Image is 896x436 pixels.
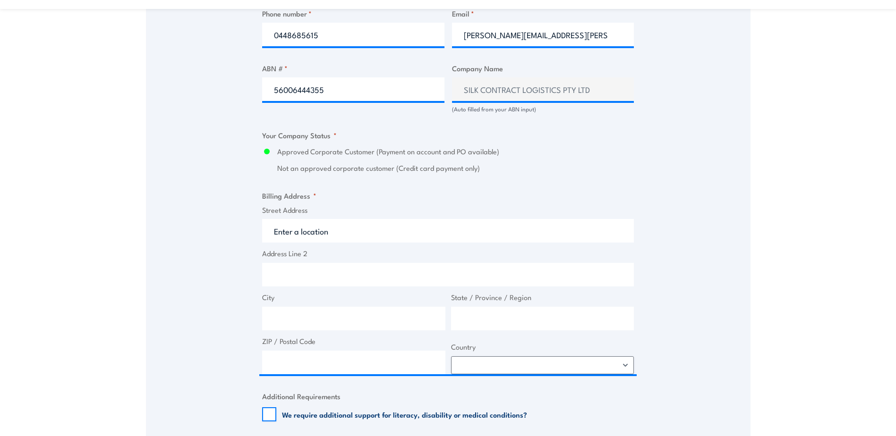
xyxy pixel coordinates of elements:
label: Email [452,8,634,19]
label: ABN # [262,63,444,74]
legend: Billing Address [262,190,316,201]
label: ZIP / Postal Code [262,336,445,347]
label: Approved Corporate Customer (Payment on account and PO available) [277,146,634,157]
input: Enter a location [262,219,634,243]
label: Phone number [262,8,444,19]
legend: Additional Requirements [262,391,341,402]
label: Address Line 2 [262,248,634,259]
label: We require additional support for literacy, disability or medical conditions? [282,410,527,419]
label: Country [451,342,634,352]
label: Company Name [452,63,634,74]
label: State / Province / Region [451,292,634,303]
label: Not an approved corporate customer (Credit card payment only) [277,163,634,174]
div: (Auto filled from your ABN input) [452,105,634,114]
label: City [262,292,445,303]
label: Street Address [262,205,634,216]
legend: Your Company Status [262,130,337,141]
